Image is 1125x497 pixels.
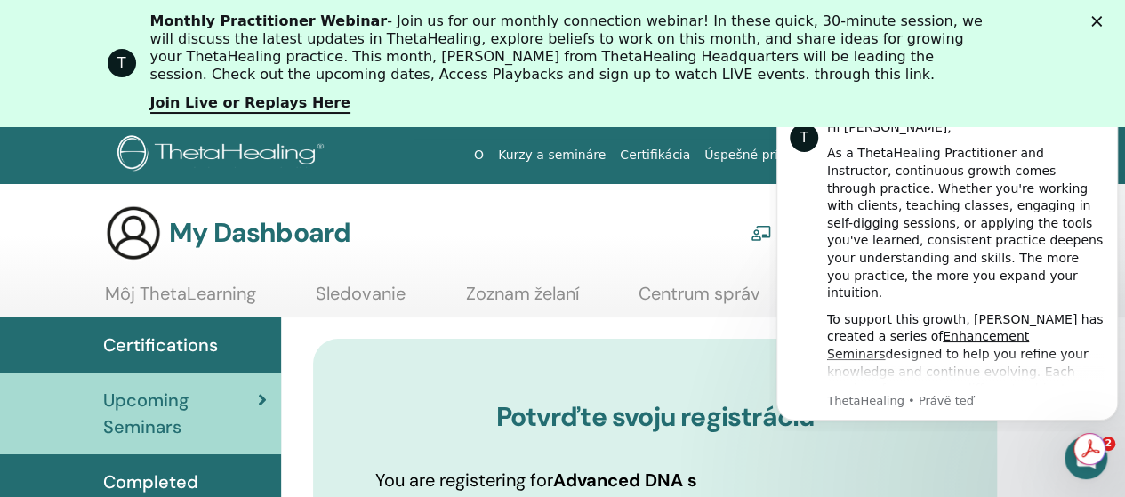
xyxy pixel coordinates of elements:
[491,139,613,172] a: Kurzy a semináre
[150,94,350,114] a: Join Live or Replays Here
[613,139,697,172] a: Certifikácia
[117,135,330,175] img: logo.png
[1091,16,1109,27] div: Zavřít
[466,283,579,317] a: Zoznam želaní
[103,387,258,440] span: Upcoming Seminars
[467,139,491,172] a: O
[105,204,162,261] img: generic-user-icon.jpg
[105,283,256,317] a: Môj ThetaLearning
[150,12,388,29] b: Monthly Practitioner Webinar
[375,401,935,433] h3: Potvrďte svoju registráciu
[769,92,1125,431] iframe: Intercom notifications zpráva
[751,225,772,241] img: chalkboard-teacher.svg
[316,283,406,317] a: Sledovanie
[108,49,136,77] div: Profile image for ThetaHealing
[103,332,218,358] span: Certifications
[58,301,335,317] p: Message from ThetaHealing, sent Právě teď
[639,283,760,317] a: Centrum správ
[169,217,350,249] h3: My Dashboard
[1065,437,1107,479] iframe: Intercom live chat
[697,139,816,172] a: Úspešné príbehy
[58,220,335,394] div: To support this growth, [PERSON_NAME] has created a series of designed to help you refine your kn...
[751,213,843,253] a: Dashboard
[150,12,990,84] div: - Join us for our monthly connection webinar! In these quick, 30-minute session, we will discuss ...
